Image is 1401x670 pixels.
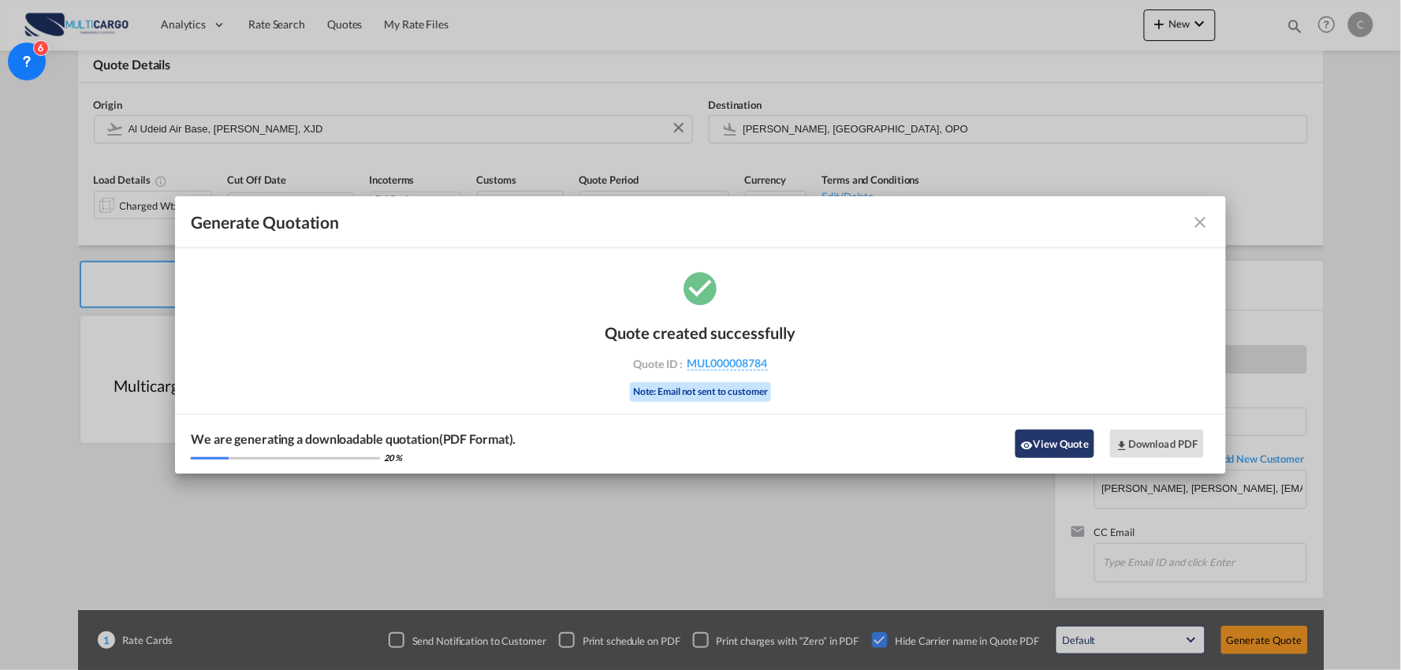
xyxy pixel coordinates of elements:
span: MUL000008784 [687,356,768,370]
md-icon: icon-close fg-AAA8AD cursor m-0 [1191,213,1210,232]
button: Download PDF [1110,430,1204,458]
div: We are generating a downloadable quotation(PDF Format). [191,430,516,448]
span: Generate Quotation [191,212,339,233]
button: icon-eyeView Quote [1015,430,1094,458]
md-icon: icon-eye [1021,439,1034,452]
div: 20 % [384,452,402,463]
md-icon: icon-download [1116,439,1128,452]
div: Quote created successfully [605,323,796,342]
div: Note: Email not sent to customer [630,382,771,402]
md-icon: icon-checkbox-marked-circle [681,268,721,307]
md-dialog: Generate Quotation Quote ... [175,196,1226,474]
div: Quote ID : [609,356,792,370]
